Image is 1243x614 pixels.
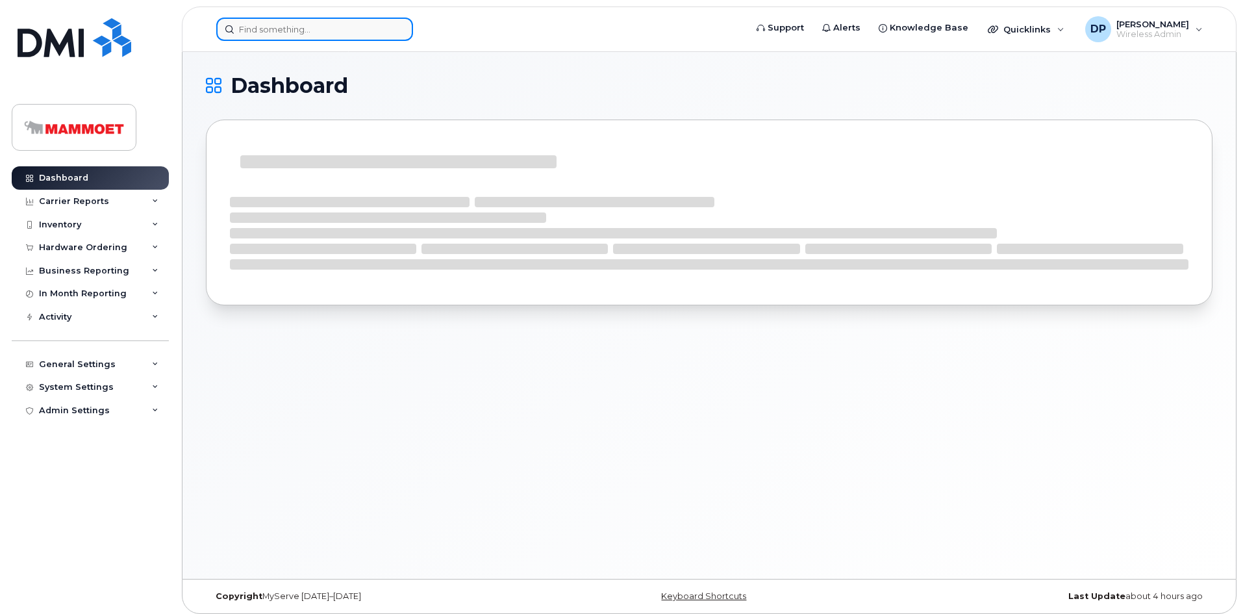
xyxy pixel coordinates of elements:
a: Keyboard Shortcuts [661,591,746,601]
strong: Copyright [216,591,262,601]
div: MyServe [DATE]–[DATE] [206,591,542,602]
div: about 4 hours ago [877,591,1212,602]
strong: Last Update [1068,591,1125,601]
span: Dashboard [231,76,348,96]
